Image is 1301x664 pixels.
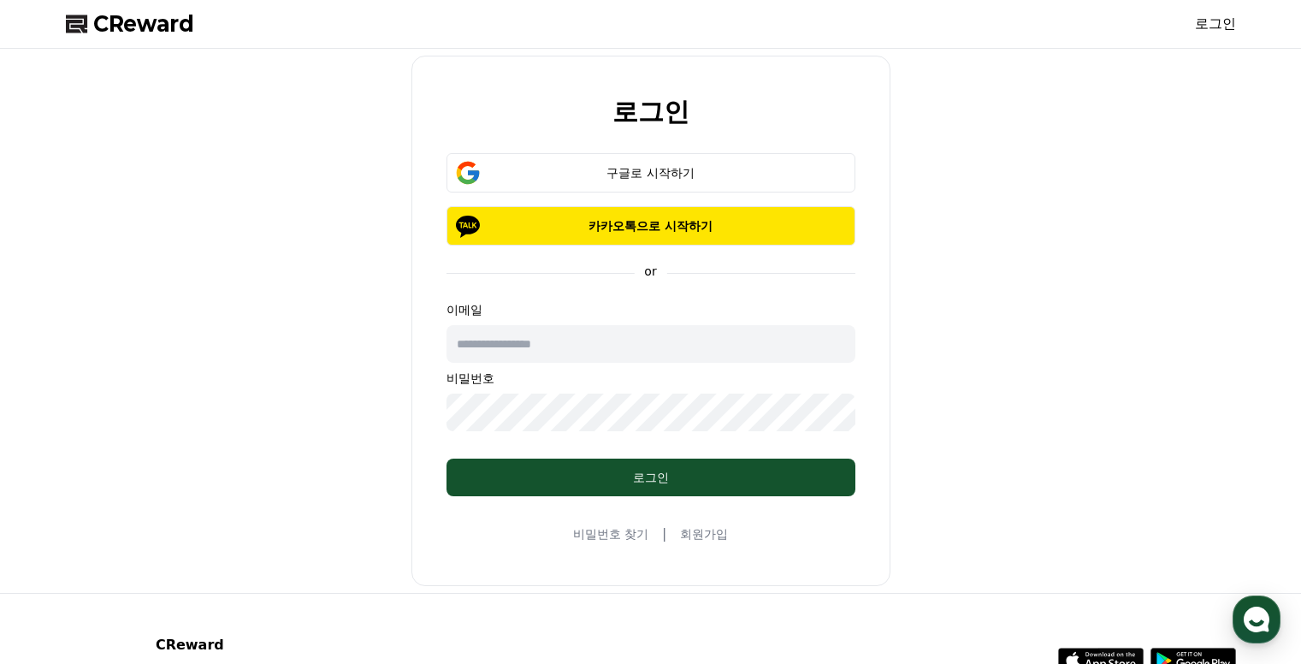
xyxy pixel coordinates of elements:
[612,98,689,126] h2: 로그인
[156,635,364,655] p: CReward
[446,459,855,496] button: 로그인
[1195,14,1236,34] a: 로그인
[573,525,648,542] a: 비밀번호 찾기
[471,164,831,181] div: 구글로 시작하기
[471,217,831,234] p: 카카오톡으로 시작하기
[680,525,728,542] a: 회원가입
[662,524,666,544] span: |
[481,469,821,486] div: 로그인
[446,206,855,246] button: 카카오톡으로 시작하기
[446,370,855,387] p: 비밀번호
[66,10,194,38] a: CReward
[446,301,855,318] p: 이메일
[634,263,666,280] p: or
[446,153,855,193] button: 구글로 시작하기
[93,10,194,38] span: CReward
